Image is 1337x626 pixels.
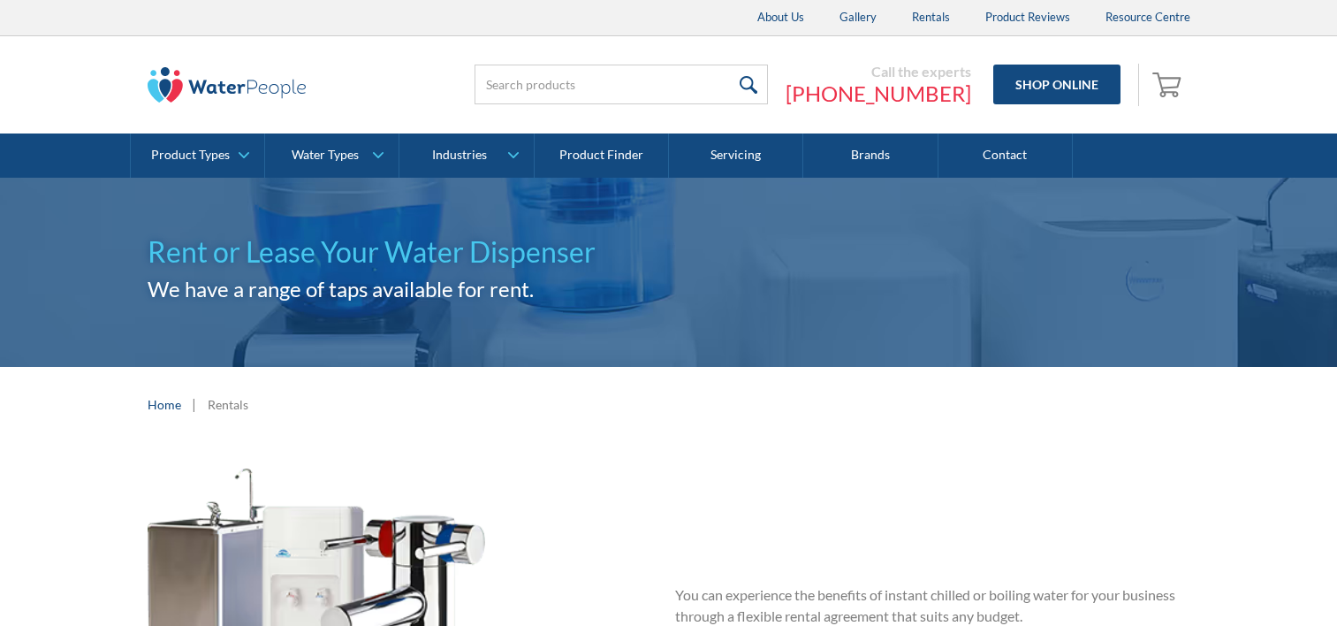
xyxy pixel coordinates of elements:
a: [PHONE_NUMBER] [786,80,971,107]
a: Shop Online [993,65,1120,104]
a: Water Types [265,134,399,178]
div: Rentals [208,395,248,414]
a: Product Types [131,134,264,178]
div: Call the experts [786,63,971,80]
a: Contact [938,134,1073,178]
a: Product Finder [535,134,669,178]
input: Search products [475,65,768,104]
div: Industries [432,148,487,163]
a: Home [148,395,181,414]
a: Industries [399,134,533,178]
h2: We have a range of taps available for rent. [148,273,1190,305]
img: The Water People [148,67,307,103]
a: Brands [803,134,938,178]
h1: Rent or Lease Your Water Dispenser [148,231,1190,273]
div: Water Types [292,148,359,163]
div: Product Types [151,148,230,163]
a: Open cart [1148,64,1190,106]
a: Servicing [669,134,803,178]
div: | [190,393,199,415]
img: shopping cart [1152,70,1186,98]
